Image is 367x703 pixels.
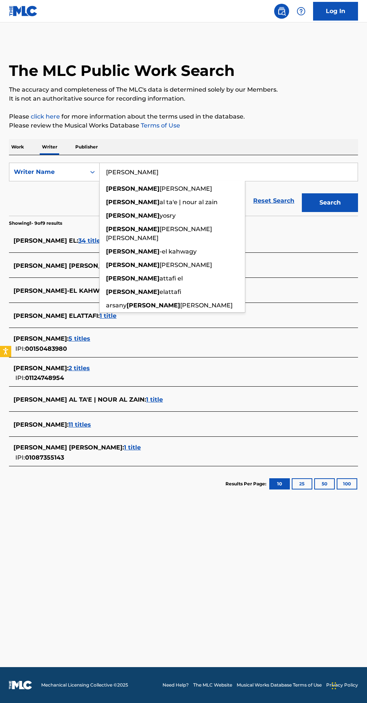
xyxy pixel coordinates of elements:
strong: [PERSON_NAME] [106,212,160,219]
a: click here [31,113,60,120]
a: Musical Works Database Terms of Use [237,682,322,688]
span: [PERSON_NAME] ELATTAFI : [13,312,100,319]
span: [PERSON_NAME] [PERSON_NAME] : [13,262,124,269]
button: 25 [292,478,312,489]
span: [PERSON_NAME] [PERSON_NAME] : [13,444,124,451]
button: 10 [269,478,290,489]
span: IPI: [15,374,25,381]
strong: [PERSON_NAME] [106,225,160,233]
a: The MLC Website [193,682,232,688]
span: 01124748954 [25,374,64,381]
strong: [PERSON_NAME] [106,288,160,295]
div: Help [294,4,309,19]
button: 100 [337,478,357,489]
button: 50 [314,478,335,489]
span: elattafi [160,288,181,295]
span: -el kahwagy [160,248,197,255]
strong: [PERSON_NAME] [106,248,160,255]
span: [PERSON_NAME]-EL KAHWAGY : [13,287,114,294]
span: yosry [160,212,176,219]
span: 1 title [146,396,163,403]
strong: [PERSON_NAME] [106,185,160,192]
span: [PERSON_NAME] [160,185,212,192]
a: Log In [313,2,358,21]
span: 1 title [124,444,141,451]
span: [PERSON_NAME] EL : [13,237,78,244]
span: IPI: [15,454,25,461]
img: search [277,7,286,16]
div: Drag [332,675,336,697]
a: Privacy Policy [326,682,358,688]
span: 01087355143 [25,454,64,461]
span: 34 titles [78,237,104,244]
span: [PERSON_NAME] AL TA'E | NOUR AL ZAIN : [13,396,146,403]
img: MLC Logo [9,6,38,16]
span: [PERSON_NAME] [160,261,212,268]
span: IPI: [15,345,25,352]
img: logo [9,681,32,690]
a: Public Search [274,4,289,19]
span: [PERSON_NAME] : [13,365,69,372]
span: [PERSON_NAME] [180,302,233,309]
span: attafi el [160,275,183,282]
p: Results Per Page: [225,481,268,487]
button: Search [302,193,358,212]
a: Reset Search [249,193,298,209]
p: It is not an authoritative source for recording information. [9,94,358,103]
p: Work [9,139,26,155]
span: 5 titles [69,335,90,342]
span: al ta'e | nour al zain [160,199,218,206]
a: Terms of Use [139,122,180,129]
span: 11 titles [69,421,91,428]
span: [PERSON_NAME] : [13,335,69,342]
p: Please review the Musical Works Database [9,121,358,130]
a: Need Help? [163,682,189,688]
p: Writer [40,139,60,155]
form: Search Form [9,163,358,216]
strong: [PERSON_NAME] [127,302,180,309]
p: Please for more information about the terms used in the database. [9,112,358,121]
p: Showing 1 - 9 of 9 results [9,220,62,227]
h1: The MLC Public Work Search [9,61,235,80]
span: 1 title [100,312,116,319]
span: [PERSON_NAME] : [13,421,69,428]
span: Mechanical Licensing Collective © 2025 [41,682,128,688]
p: Publisher [73,139,100,155]
strong: [PERSON_NAME] [106,199,160,206]
strong: [PERSON_NAME] [106,275,160,282]
iframe: Chat Widget [330,667,367,703]
span: 00150483980 [25,345,67,352]
div: Writer Name [14,168,81,176]
strong: [PERSON_NAME] [106,261,160,268]
span: arsany [106,302,127,309]
img: help [297,7,306,16]
span: 2 titles [69,365,90,372]
p: The accuracy and completeness of The MLC's data is determined solely by our Members. [9,85,358,94]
